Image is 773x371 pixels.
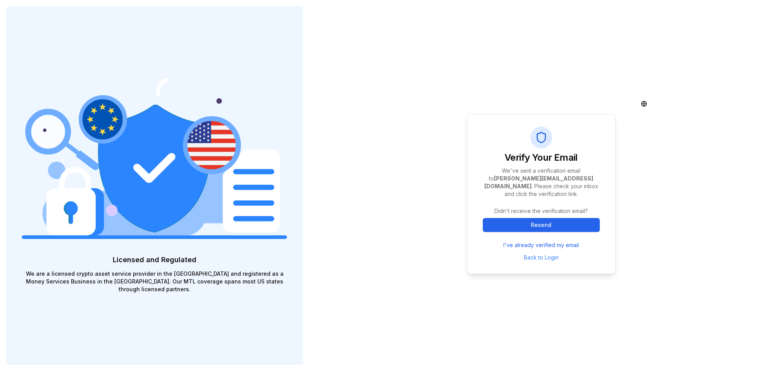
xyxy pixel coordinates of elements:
a: Back to Login [524,254,559,261]
a: I've already verified my email [503,241,579,249]
h1: Verify Your Email [504,151,578,164]
button: Resend [483,218,600,232]
p: We've sent a verification email to . Please check your inbox and click the verification link. [483,167,600,198]
p: We are a licensed crypto asset service provider in the [GEOGRAPHIC_DATA] and registered as a Mone... [22,270,288,293]
p: Didn't receive the verification email? [483,207,600,215]
p: Licensed and Regulated [22,254,288,265]
b: [PERSON_NAME][EMAIL_ADDRESS][DOMAIN_NAME] [484,175,594,189]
